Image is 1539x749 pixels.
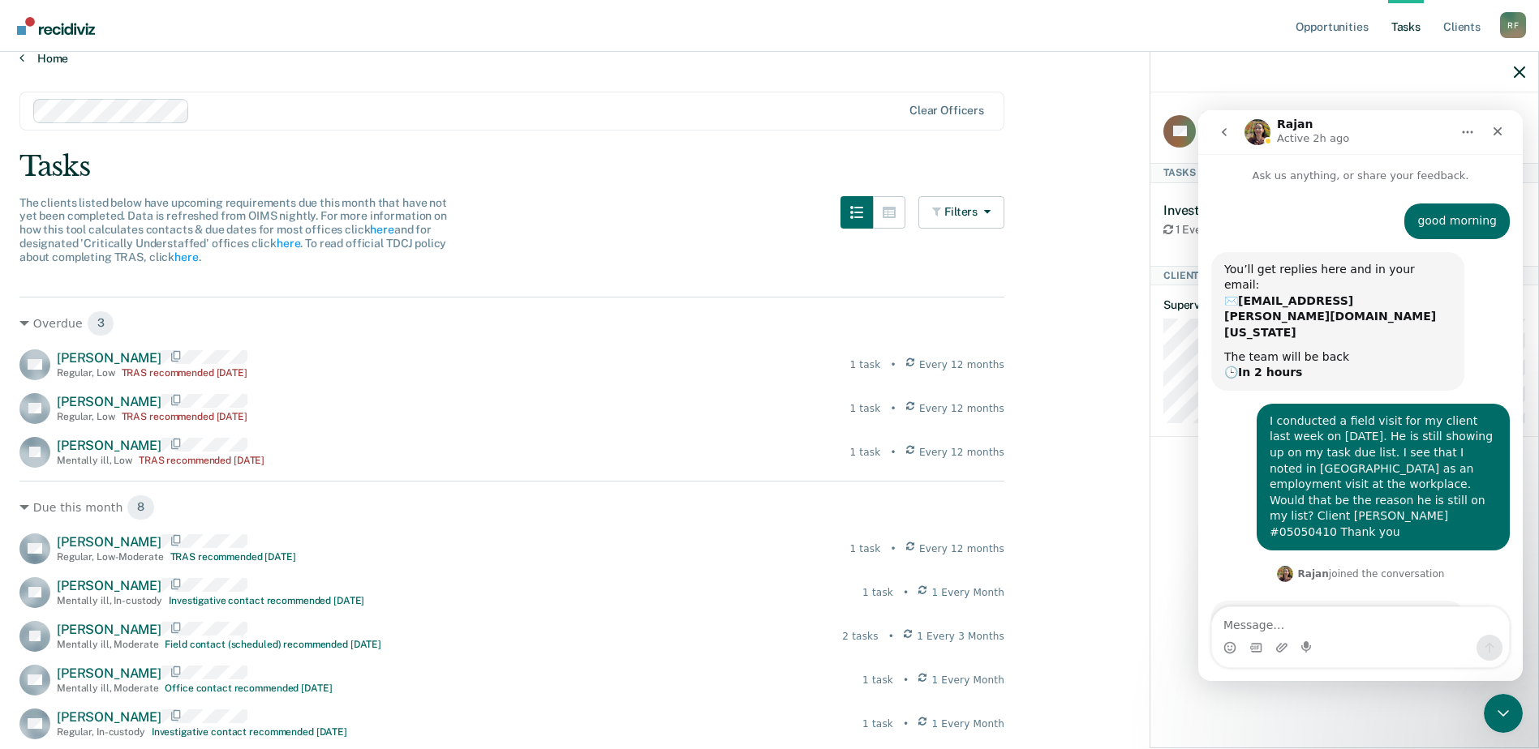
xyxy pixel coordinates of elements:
div: TRAS recommended [DATE] [139,455,264,466]
div: TRAS recommended [DATE] [122,411,247,422]
div: 1 task [862,585,893,600]
button: Gif picker [51,531,64,544]
div: TRAS recommended [DATE] [122,367,247,379]
span: 1 Every Month [932,673,1005,687]
div: 1 task [849,401,880,416]
div: Clear officers [909,104,984,118]
span: 8 [127,494,155,520]
button: Upload attachment [77,531,90,544]
div: TRAS recommended [DATE] [170,551,296,563]
span: [PERSON_NAME] [57,394,161,409]
div: • [890,445,896,460]
div: Regular , Low [57,411,115,422]
span: [PERSON_NAME] [57,534,161,550]
div: Mentally ill , Moderate [57,639,158,650]
span: [PERSON_NAME] [57,622,161,637]
span: 1 Every 3 Months [917,629,1004,644]
a: Home [19,51,1520,66]
div: 1 task [849,445,880,460]
span: [PERSON_NAME] [57,438,161,453]
div: R F [1500,12,1526,38]
dt: Supervision [1163,298,1525,312]
div: 1 Every Month [1163,223,1299,237]
span: The clients listed below have upcoming requirements due this month that have not yet been complet... [19,196,447,263]
div: Office contact recommended [DATE] [165,683,332,694]
div: • [888,629,894,644]
div: Regular , Low-Moderate [57,551,164,563]
img: Recidiviz [17,17,95,35]
a: here [370,223,393,236]
span: [PERSON_NAME] [57,350,161,366]
iframe: Intercom live chat [1484,694,1523,733]
div: Investigative contact recommended [DATE] [169,595,364,606]
button: Send a message… [278,524,304,550]
div: • [903,717,909,731]
div: Overdue [19,310,1004,336]
div: Mentally ill , In-custody [57,595,162,606]
span: Every 12 months [919,357,1004,372]
span: 3 [87,310,115,336]
div: 1 task [849,541,880,556]
div: Mentally ill , Moderate [57,683,158,694]
div: Rajan says… [13,490,312,577]
div: Good Morning! Let me look into this for you. [13,490,266,541]
span: 1 Every Month [932,585,1005,600]
a: here [277,237,300,250]
div: Investigative contact [1163,203,1299,218]
div: 1 task [849,357,880,372]
div: Investigative contact recommended [DATE] [152,726,347,738]
div: Regular , In-custody [57,726,145,738]
span: Every 12 months [919,401,1004,416]
button: Start recording [103,531,116,544]
div: 1 task [862,673,893,687]
span: Every 12 months [919,541,1004,556]
div: Regular , Low [57,367,115,379]
div: 2 tasks [842,629,878,644]
textarea: Message… [14,497,311,524]
a: here [174,250,198,263]
div: Tasks [19,150,1520,183]
div: Due this month [19,494,1004,520]
div: Client Details [1150,266,1538,285]
div: • [890,541,896,556]
button: Filters [918,196,1004,229]
button: Emoji picker [25,531,38,544]
div: • [890,401,896,416]
div: 1 task [862,717,893,731]
iframe: Intercom live chat [1198,110,1523,681]
span: [PERSON_NAME] [57,709,161,725]
div: • [903,673,909,687]
div: Tasks [1150,163,1538,182]
div: • [890,357,896,372]
div: Mentally ill , Low [57,455,132,466]
div: • [903,585,909,600]
span: [PERSON_NAME] [57,666,161,681]
span: [PERSON_NAME] [57,578,161,593]
span: Every 12 months [919,445,1004,460]
div: Field contact (scheduled) recommended [DATE] [165,639,381,650]
span: 1 Every Month [932,717,1005,731]
button: Profile dropdown button [1500,12,1526,38]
